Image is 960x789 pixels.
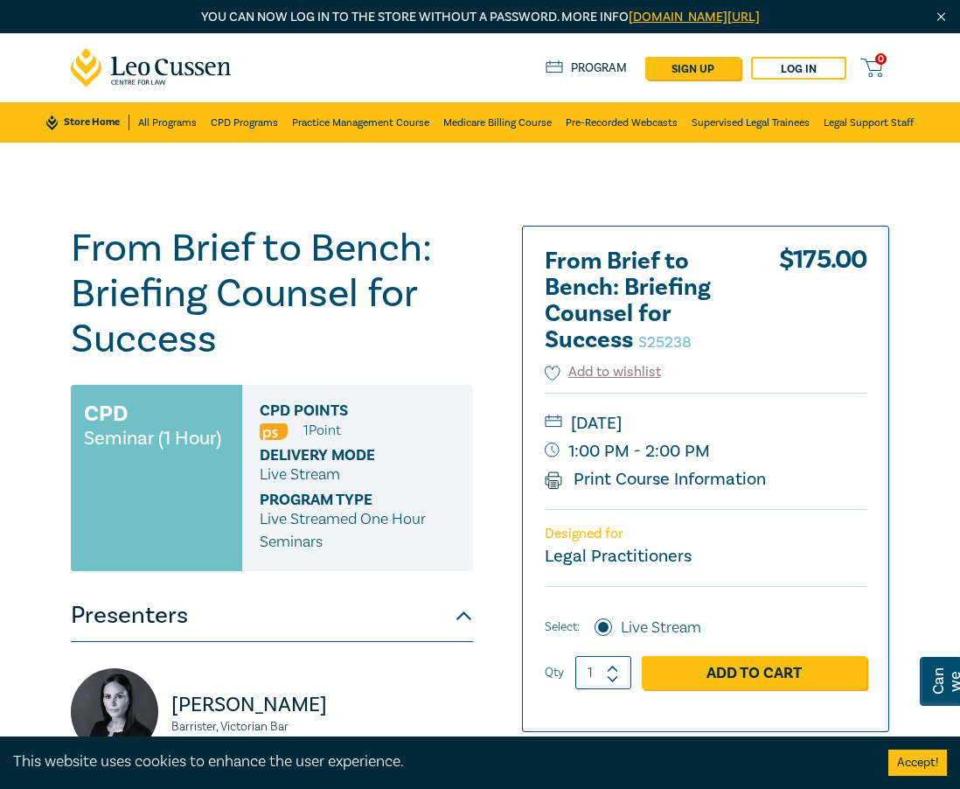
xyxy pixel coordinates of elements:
input: 1 [575,656,631,689]
a: Program [546,60,627,76]
label: Qty [545,663,564,682]
small: 1:00 PM - 2:00 PM [545,437,866,465]
small: [DATE] [545,409,866,437]
span: Select: [545,618,580,637]
a: sign up [645,57,741,80]
p: Designed for [545,526,866,542]
a: All Programs [138,102,197,143]
span: Delivery Mode [260,447,421,464]
span: Program type [260,492,421,508]
p: You can now log in to the store without a password. More info [71,8,889,27]
a: [DOMAIN_NAME][URL] [629,9,760,25]
img: Professional Skills [260,423,288,440]
p: Live Streamed One Hour Seminars [260,508,456,554]
label: Live Stream [621,617,701,639]
a: Medicare Billing Course [443,102,552,143]
small: S25238 [638,332,692,353]
img: https://s3.ap-southeast-2.amazonaws.com/leo-cussen-store-production-content/Contacts/Michelle%20B... [71,668,158,756]
a: Practice Management Course [292,102,429,143]
a: Print Course Information [545,468,766,491]
small: Barrister, Victorian Bar [171,721,473,733]
span: CPD Points [260,402,421,419]
a: Supervised Legal Trainees [692,102,810,143]
h2: From Brief to Bench: Briefing Counsel for Success [545,248,737,353]
a: Pre-Recorded Webcasts [566,102,678,143]
a: Add to Cart [642,656,866,689]
small: Legal Practitioners [545,545,692,568]
button: Add to wishlist [545,362,661,382]
button: Accept cookies [888,750,947,776]
small: Seminar (1 Hour) [84,429,221,447]
li: 1 Point [303,419,341,442]
p: [PERSON_NAME] [171,691,473,719]
span: 0 [875,53,887,65]
h3: CPD [84,398,128,429]
h1: From Brief to Bench: Briefing Counsel for Success [71,226,473,362]
a: Log in [751,57,846,80]
a: CPD Programs [211,102,278,143]
button: Presenters [71,590,473,642]
a: Store Home [46,115,129,130]
a: Legal Support Staff [824,102,914,143]
div: $ 175.00 [779,248,866,362]
span: Live Stream [260,464,340,485]
img: Close [934,10,949,24]
div: This website uses cookies to enhance the user experience. [13,751,862,773]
